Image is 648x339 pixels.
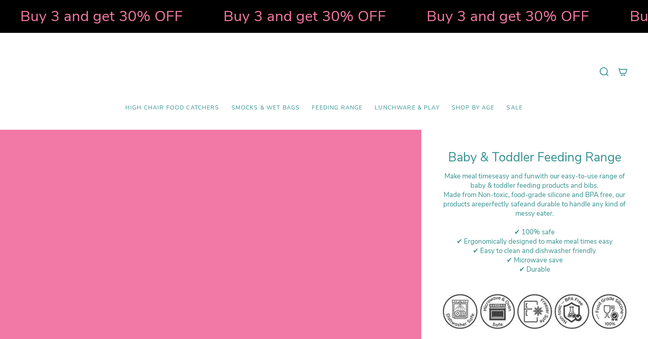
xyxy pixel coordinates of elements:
[223,6,385,26] strong: Buy 3 and get 30% OFF
[426,6,588,26] strong: Buy 3 and get 30% OFF
[119,99,225,118] a: High Chair Food Catchers
[446,99,501,118] a: Shop by Age
[442,172,628,190] div: Make meal times with our easy-to-use range of baby & toddler feeding products and bibs.
[254,45,394,99] a: Mumma’s Little Helpers
[225,99,306,118] a: Smocks & Wet Bags
[19,6,182,26] strong: Buy 3 and get 30% OFF
[442,265,628,274] div: ✔ Durable
[506,105,523,112] span: SALE
[495,172,534,181] strong: easy and fun
[452,105,495,112] span: Shop by Age
[125,105,219,112] span: High Chair Food Catchers
[500,99,529,118] a: SALE
[442,190,628,218] div: M
[442,237,628,246] div: ✔ Ergonomically designed to make meal times easy
[312,105,363,112] span: Feeding Range
[443,190,626,218] span: ade from Non-toxic, food-grade silicone and BPA free, our products are and durable to handle any ...
[306,99,369,118] a: Feeding Range
[506,255,563,265] span: ✔ Microwave save
[232,105,300,112] span: Smocks & Wet Bags
[442,246,628,255] div: ✔ Easy to clean and dishwasher friendly
[369,99,445,118] a: Lunchware & Play
[442,150,628,165] h1: Baby & Toddler Feeding Range
[375,105,439,112] span: Lunchware & Play
[442,227,628,237] div: ✔ 100% safe
[481,200,524,209] strong: perfectly safe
